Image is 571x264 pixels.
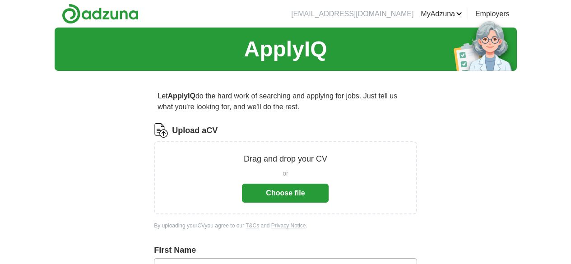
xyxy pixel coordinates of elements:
[246,222,259,229] a: T&Cs
[475,9,510,19] a: Employers
[283,169,288,178] span: or
[168,92,195,100] strong: ApplyIQ
[244,153,327,165] p: Drag and drop your CV
[154,244,417,256] label: First Name
[291,9,413,19] li: [EMAIL_ADDRESS][DOMAIN_NAME]
[172,125,218,137] label: Upload a CV
[154,222,417,230] div: By uploading your CV you agree to our and .
[244,33,327,65] h1: ApplyIQ
[421,9,462,19] a: MyAdzuna
[271,222,306,229] a: Privacy Notice
[154,87,417,116] p: Let do the hard work of searching and applying for jobs. Just tell us what you're looking for, an...
[62,4,139,24] img: Adzuna logo
[242,184,329,203] button: Choose file
[154,123,168,138] img: CV Icon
